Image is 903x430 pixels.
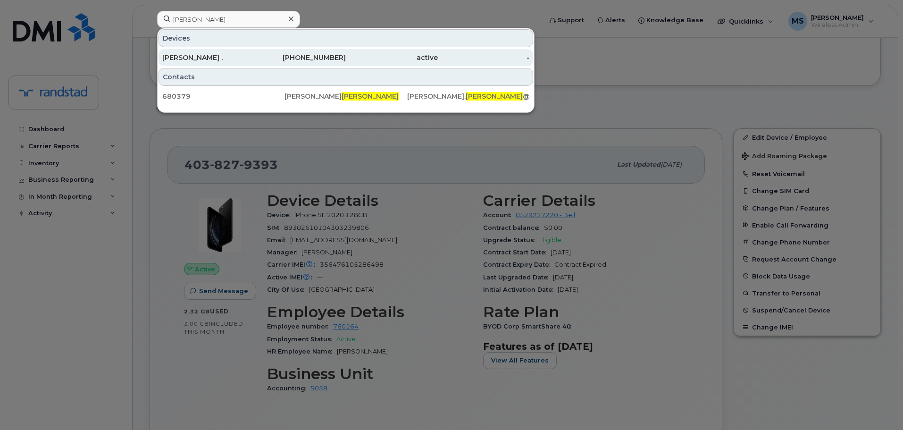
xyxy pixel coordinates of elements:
div: [PERSON_NAME] . [162,53,254,62]
span: [PERSON_NAME] [466,92,523,101]
a: 680379[PERSON_NAME][PERSON_NAME][PERSON_NAME].[PERSON_NAME]@[DOMAIN_NAME] [159,88,533,105]
a: [PERSON_NAME] .[PHONE_NUMBER]active- [159,49,533,66]
div: [PERSON_NAME] [284,92,407,101]
div: Devices [159,29,533,47]
div: 680379 [162,92,284,101]
div: [PHONE_NUMBER] [254,53,346,62]
input: Find something... [157,11,300,28]
div: active [346,53,438,62]
div: - [438,53,530,62]
span: [PERSON_NAME] [342,92,399,101]
div: Contacts [159,68,533,86]
div: [PERSON_NAME]. @[DOMAIN_NAME] [407,92,529,101]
